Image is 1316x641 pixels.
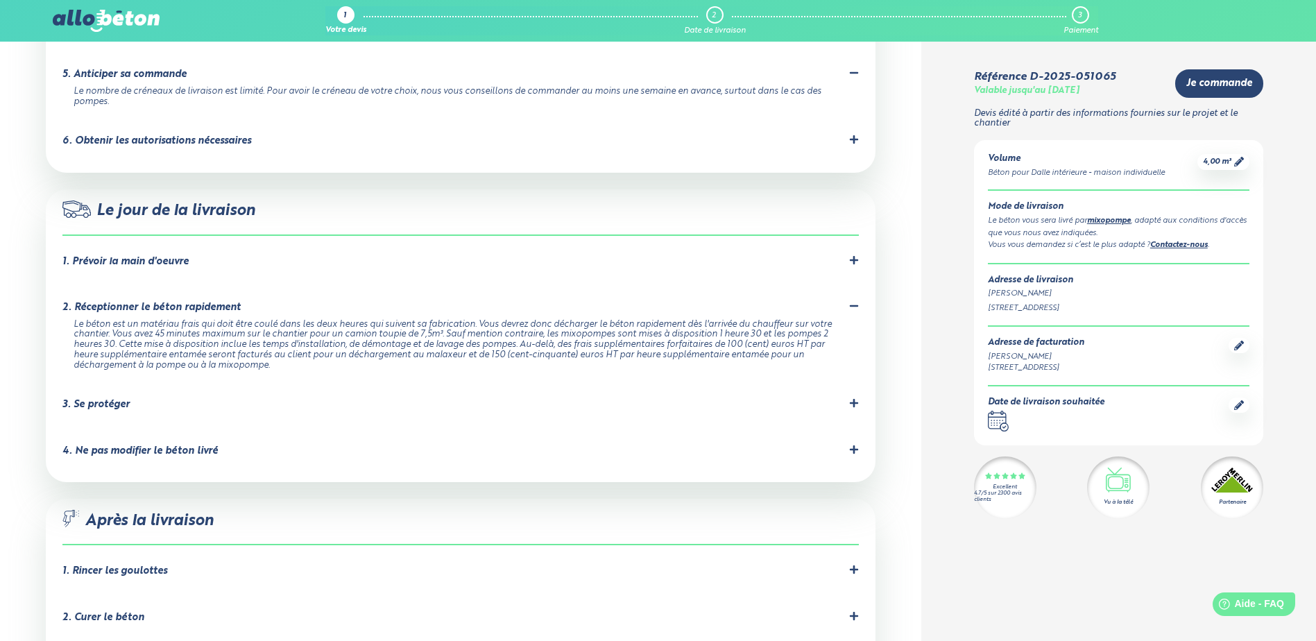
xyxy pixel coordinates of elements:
[1175,69,1263,98] a: Je commande
[993,484,1017,490] div: Excellent
[988,202,1249,212] div: Mode de livraison
[684,26,746,35] div: Date de livraison
[1063,26,1098,35] div: Paiement
[1104,498,1133,506] div: Vu à la télé
[62,302,241,314] div: 2. Réceptionner le béton rapidement
[684,6,746,35] a: 2 Date de livraison
[1219,498,1246,506] div: Partenaire
[1063,6,1098,35] a: 3 Paiement
[62,69,187,80] div: 5. Anticiper sa commande
[1087,217,1131,225] a: mixopompe
[1078,11,1082,20] div: 3
[974,86,1079,96] div: Valable jusqu'au [DATE]
[988,239,1249,252] div: Vous vous demandez si c’est le plus adapté ? .
[988,362,1084,374] div: [STREET_ADDRESS]
[712,11,716,20] div: 2
[62,256,189,268] div: 1. Prévoir la main d'oeuvre
[988,215,1249,239] div: Le béton vous sera livré par , adapté aux conditions d'accès que vous nous avez indiquées.
[53,10,160,32] img: allobéton
[988,302,1249,314] div: [STREET_ADDRESS]
[62,399,130,411] div: 3. Se protéger
[74,87,841,107] div: Le nombre de créneaux de livraison est limité. Pour avoir le créneau de votre choix, nous vous co...
[1186,78,1252,89] span: Je commande
[988,288,1249,300] div: [PERSON_NAME]
[325,26,366,35] div: Votre devis
[988,398,1104,408] div: Date de livraison souhaitée
[62,612,144,624] div: 2. Curer le béton
[1193,587,1301,626] iframe: Help widget launcher
[62,445,218,457] div: 4. Ne pas modifier le béton livré
[343,12,346,21] div: 1
[62,135,251,147] div: 6. Obtenir les autorisations nécessaires
[988,154,1165,164] div: Volume
[988,351,1084,363] div: [PERSON_NAME]
[325,6,366,35] a: 1 Votre devis
[62,200,858,236] div: Le jour de la livraison
[1150,241,1208,249] a: Contactez-nous
[62,510,858,545] div: Après la livraison
[988,338,1084,348] div: Adresse de facturation
[974,109,1263,129] p: Devis édité à partir des informations fournies sur le projet et le chantier
[62,200,91,218] img: truck.c7a9816ed8b9b1312949.png
[74,320,841,371] div: Le béton est un matériau frais qui doit être coulé dans les deux heures qui suivent sa fabricatio...
[62,565,167,577] div: 1. Rincer les goulottes
[988,167,1165,179] div: Béton pour Dalle intérieure - maison individuelle
[974,490,1036,503] div: 4.7/5 sur 2300 avis clients
[974,71,1116,83] div: Référence D-2025-051065
[988,275,1249,286] div: Adresse de livraison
